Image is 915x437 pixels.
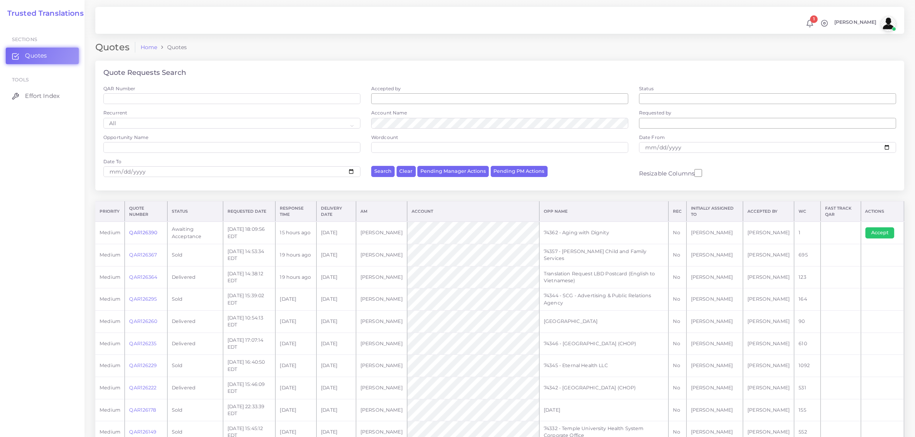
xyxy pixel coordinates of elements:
[276,244,317,266] td: 19 hours ago
[371,109,407,116] label: Account Name
[694,168,702,178] input: Resizable Columns
[167,377,223,399] td: Delivered
[317,222,356,244] td: [DATE]
[865,230,900,235] a: Accept
[223,355,276,377] td: [DATE] 16:40:50 EDT
[276,288,317,311] td: [DATE]
[743,377,794,399] td: [PERSON_NAME]
[540,266,669,288] td: Translation Request LBD Postcard (English to Vietnamese)
[167,355,223,377] td: Sold
[276,377,317,399] td: [DATE]
[103,69,186,77] h4: Quote Requests Search
[276,202,317,222] th: Response Time
[157,43,187,51] li: Quotes
[834,20,877,25] span: [PERSON_NAME]
[743,222,794,244] td: [PERSON_NAME]
[356,333,407,355] td: [PERSON_NAME]
[743,202,794,222] th: Accepted by
[317,377,356,399] td: [DATE]
[743,310,794,333] td: [PERSON_NAME]
[167,244,223,266] td: Sold
[669,399,686,421] td: No
[276,333,317,355] td: [DATE]
[95,42,135,53] h2: Quotes
[540,355,669,377] td: 74345 - Eternal Health LLC
[639,168,702,178] label: Resizable Columns
[743,333,794,355] td: [PERSON_NAME]
[669,355,686,377] td: No
[743,266,794,288] td: [PERSON_NAME]
[317,202,356,222] th: Delivery Date
[356,310,407,333] td: [PERSON_NAME]
[317,310,356,333] td: [DATE]
[639,134,665,141] label: Date From
[356,377,407,399] td: [PERSON_NAME]
[223,399,276,421] td: [DATE] 22:33:39 EDT
[407,202,540,222] th: Account
[12,36,37,42] span: Sections
[100,429,120,435] span: medium
[356,288,407,311] td: [PERSON_NAME]
[356,355,407,377] td: [PERSON_NAME]
[540,244,669,266] td: 74357 - [PERSON_NAME] Child and Family Services
[25,51,47,60] span: Quotes
[491,166,548,177] button: Pending PM Actions
[686,222,743,244] td: [PERSON_NAME]
[371,134,398,141] label: Wordcount
[371,166,395,177] button: Search
[540,399,669,421] td: [DATE]
[540,310,669,333] td: [GEOGRAPHIC_DATA]
[540,288,669,311] td: 74344 - SCG - Advertising & Public Relations Agency
[356,244,407,266] td: [PERSON_NAME]
[686,202,743,222] th: Initially Assigned to
[540,377,669,399] td: 74342 - [GEOGRAPHIC_DATA] (CHOP)
[669,377,686,399] td: No
[276,310,317,333] td: [DATE]
[100,296,120,302] span: medium
[129,252,157,258] a: QAR126367
[794,244,820,266] td: 695
[167,222,223,244] td: Awaiting Acceptance
[100,230,120,235] span: medium
[167,202,223,222] th: Status
[129,429,156,435] a: QAR126149
[12,77,29,83] span: Tools
[830,16,899,31] a: [PERSON_NAME]avatar
[223,202,276,222] th: Requested Date
[540,222,669,244] td: 74362 - Aging with Dignity
[669,333,686,355] td: No
[141,43,158,51] a: Home
[25,92,60,100] span: Effort Index
[794,399,820,421] td: 155
[317,355,356,377] td: [DATE]
[317,244,356,266] td: [DATE]
[100,274,120,280] span: medium
[100,341,120,346] span: medium
[100,363,120,368] span: medium
[743,244,794,266] td: [PERSON_NAME]
[803,20,817,28] a: 1
[861,202,904,222] th: Actions
[2,9,84,18] a: Trusted Translations
[686,333,743,355] td: [PERSON_NAME]
[223,310,276,333] td: [DATE] 10:54:13 EDT
[129,407,156,413] a: QAR126178
[743,399,794,421] td: [PERSON_NAME]
[540,202,669,222] th: Opp Name
[129,318,157,324] a: QAR126260
[100,407,120,413] span: medium
[129,385,156,391] a: QAR126222
[6,88,79,104] a: Effort Index
[794,266,820,288] td: 123
[167,266,223,288] td: Delivered
[223,266,276,288] td: [DATE] 14:38:12 EDT
[743,355,794,377] td: [PERSON_NAME]
[223,244,276,266] td: [DATE] 14:53:34 EDT
[103,109,127,116] label: Recurrent
[686,310,743,333] td: [PERSON_NAME]
[100,318,120,324] span: medium
[686,266,743,288] td: [PERSON_NAME]
[125,202,167,222] th: Quote Number
[223,333,276,355] td: [DATE] 17:07:14 EDT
